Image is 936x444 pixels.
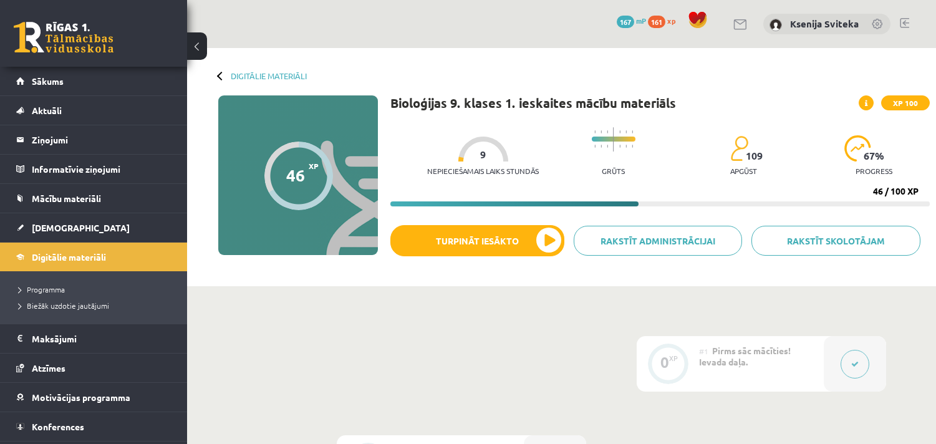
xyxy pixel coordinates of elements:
span: XP 100 [881,95,930,110]
p: progress [856,166,892,175]
button: Turpināt iesākto [390,225,564,256]
img: icon-short-line-57e1e144782c952c97e751825c79c345078a6d821885a25fce030b3d8c18986b.svg [601,130,602,133]
img: icon-short-line-57e1e144782c952c97e751825c79c345078a6d821885a25fce030b3d8c18986b.svg [607,145,608,148]
legend: Maksājumi [32,324,171,353]
a: Atzīmes [16,354,171,382]
a: Programma [19,284,175,295]
span: Konferences [32,421,84,432]
p: Grūts [602,166,625,175]
h1: Bioloģijas 9. klases 1. ieskaites mācību materiāls [390,95,676,110]
img: icon-short-line-57e1e144782c952c97e751825c79c345078a6d821885a25fce030b3d8c18986b.svg [625,130,627,133]
span: Biežāk uzdotie jautājumi [19,301,109,311]
a: Biežāk uzdotie jautājumi [19,300,175,311]
span: 9 [480,149,486,160]
a: Mācību materiāli [16,184,171,213]
span: Pirms sāc mācīties! Ievada daļa. [699,345,791,367]
legend: Informatīvie ziņojumi [32,155,171,183]
img: icon-short-line-57e1e144782c952c97e751825c79c345078a6d821885a25fce030b3d8c18986b.svg [632,130,633,133]
img: Ksenija Sviteka [770,19,782,31]
a: Motivācijas programma [16,383,171,412]
span: 109 [746,150,763,162]
span: mP [636,16,646,26]
p: Nepieciešamais laiks stundās [427,166,539,175]
a: Sākums [16,67,171,95]
a: Digitālie materiāli [16,243,171,271]
span: #1 [699,346,708,356]
img: icon-short-line-57e1e144782c952c97e751825c79c345078a6d821885a25fce030b3d8c18986b.svg [607,130,608,133]
a: Ksenija Sviteka [790,17,859,30]
a: 167 mP [617,16,646,26]
span: 67 % [864,150,885,162]
a: [DEMOGRAPHIC_DATA] [16,213,171,242]
div: 0 [660,357,669,368]
a: Aktuāli [16,96,171,125]
div: 46 [286,166,305,185]
div: XP [669,355,678,362]
span: Programma [19,284,65,294]
legend: Ziņojumi [32,125,171,154]
img: icon-short-line-57e1e144782c952c97e751825c79c345078a6d821885a25fce030b3d8c18986b.svg [619,130,620,133]
a: Digitālie materiāli [231,71,307,80]
img: icon-short-line-57e1e144782c952c97e751825c79c345078a6d821885a25fce030b3d8c18986b.svg [619,145,620,148]
span: 167 [617,16,634,28]
a: Konferences [16,412,171,441]
span: Aktuāli [32,105,62,116]
p: apgūst [730,166,757,175]
img: icon-short-line-57e1e144782c952c97e751825c79c345078a6d821885a25fce030b3d8c18986b.svg [594,145,596,148]
span: Atzīmes [32,362,65,374]
img: icon-short-line-57e1e144782c952c97e751825c79c345078a6d821885a25fce030b3d8c18986b.svg [625,145,627,148]
a: Ziņojumi [16,125,171,154]
span: 161 [648,16,665,28]
a: Maksājumi [16,324,171,353]
img: icon-short-line-57e1e144782c952c97e751825c79c345078a6d821885a25fce030b3d8c18986b.svg [632,145,633,148]
a: 161 xp [648,16,682,26]
span: Sākums [32,75,64,87]
a: Rīgas 1. Tālmācības vidusskola [14,22,113,53]
a: Informatīvie ziņojumi [16,155,171,183]
span: XP [309,162,319,170]
span: Motivācijas programma [32,392,130,403]
span: Digitālie materiāli [32,251,106,263]
span: xp [667,16,675,26]
img: icon-long-line-d9ea69661e0d244f92f715978eff75569469978d946b2353a9bb055b3ed8787d.svg [613,127,614,152]
span: [DEMOGRAPHIC_DATA] [32,222,130,233]
img: icon-short-line-57e1e144782c952c97e751825c79c345078a6d821885a25fce030b3d8c18986b.svg [594,130,596,133]
img: icon-short-line-57e1e144782c952c97e751825c79c345078a6d821885a25fce030b3d8c18986b.svg [601,145,602,148]
span: Mācību materiāli [32,193,101,204]
a: Rakstīt administrācijai [574,226,743,256]
img: students-c634bb4e5e11cddfef0936a35e636f08e4e9abd3cc4e673bd6f9a4125e45ecb1.svg [730,135,748,162]
img: icon-progress-161ccf0a02000e728c5f80fcf4c31c7af3da0e1684b2b1d7c360e028c24a22f1.svg [844,135,871,162]
a: Rakstīt skolotājam [751,226,920,256]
